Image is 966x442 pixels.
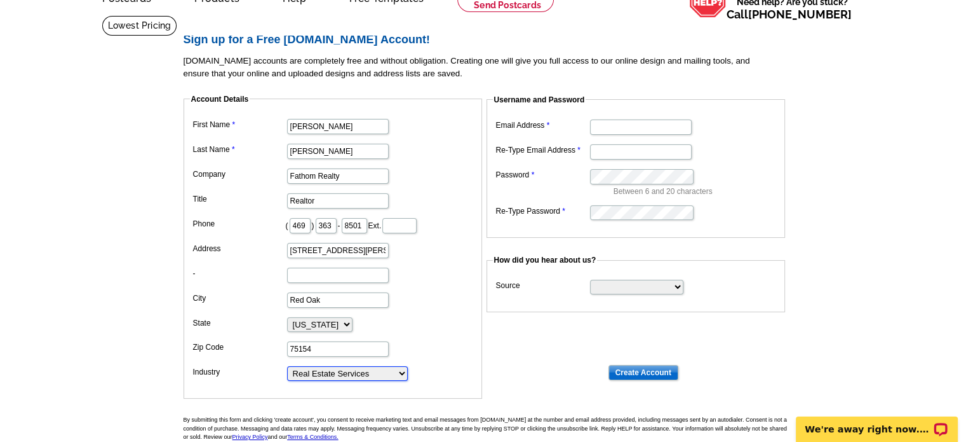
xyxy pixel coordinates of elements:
[190,215,476,235] dd: ( ) - Ext.
[287,434,339,440] a: Terms & Conditions.
[193,268,286,279] label: -
[727,8,852,21] span: Call
[608,365,678,380] input: Create Account
[496,205,589,217] label: Re-Type Password
[193,366,286,378] label: Industry
[193,144,286,155] label: Last Name
[193,119,286,130] label: First Name
[788,402,966,442] iframe: LiveChat chat widget
[748,8,852,21] a: [PHONE_NUMBER]
[496,169,589,181] label: Password
[496,280,589,291] label: Source
[193,193,286,205] label: Title
[193,293,286,304] label: City
[193,218,286,230] label: Phone
[184,416,793,442] p: By submitting this form and clicking 'create account', you consent to receive marketing text and ...
[190,93,250,105] legend: Account Details
[184,55,793,80] p: [DOMAIN_NAME] accounts are completely free and without obligation. Creating one will give you ful...
[193,317,286,329] label: State
[493,94,586,106] legend: Username and Password
[193,342,286,353] label: Zip Code
[614,186,779,197] p: Between 6 and 20 characters
[232,434,268,440] a: Privacy Policy
[493,254,598,266] legend: How did you hear about us?
[184,33,793,47] h2: Sign up for a Free [DOMAIN_NAME] Account!
[193,243,286,254] label: Address
[496,144,589,156] label: Re-Type Email Address
[496,120,589,131] label: Email Address
[193,169,286,180] label: Company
